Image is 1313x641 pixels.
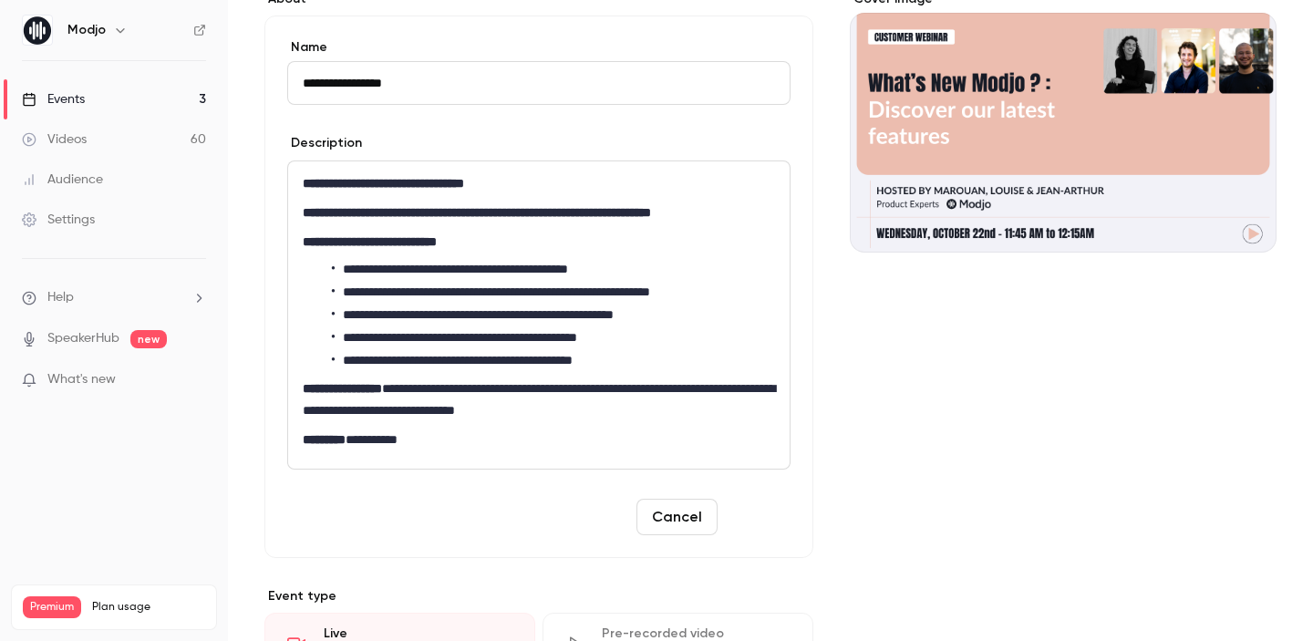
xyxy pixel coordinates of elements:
div: Audience [22,171,103,189]
span: Help [47,288,74,307]
span: What's new [47,370,116,389]
span: Plan usage [92,600,205,615]
div: editor [288,161,790,469]
a: SpeakerHub [47,329,119,348]
div: Settings [22,211,95,229]
span: new [130,330,167,348]
button: Save [725,499,791,535]
label: Name [287,38,791,57]
div: Videos [22,130,87,149]
p: Event type [264,587,813,605]
img: Modjo [23,16,52,45]
div: Events [22,90,85,109]
label: Description [287,134,362,152]
li: help-dropdown-opener [22,288,206,307]
section: description [287,160,791,470]
button: Cancel [636,499,718,535]
span: Premium [23,596,81,618]
h6: Modjo [67,21,106,39]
